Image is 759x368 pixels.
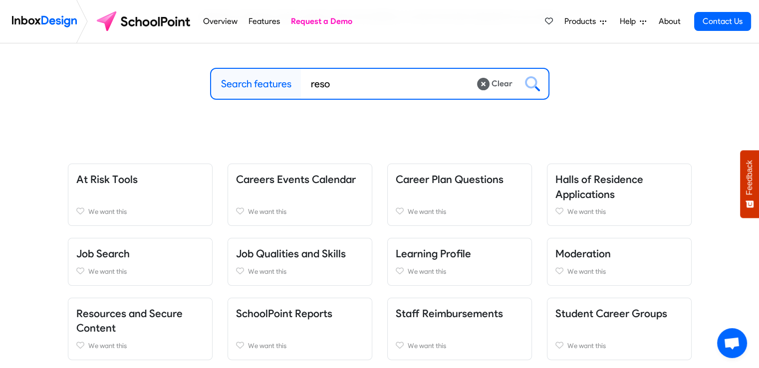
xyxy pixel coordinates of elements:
small: Clear [490,78,512,90]
a: Careers Events Calendar [236,173,356,185]
a: Overview [200,11,240,31]
a: We want this [236,340,364,352]
span: We want this [88,267,127,275]
div: Student Career Groups [539,298,699,360]
img: schoolpoint logo [92,9,197,33]
div: Careers Events Calendar [220,164,380,226]
input: Student Career Groups [301,69,477,99]
a: We want this [236,265,364,277]
a: We want this [555,340,683,352]
a: We want this [396,340,523,352]
a: We want this [555,205,683,217]
a: SchoolPoint Reports [236,307,332,320]
span: Products [564,15,600,27]
a: Job Search [76,247,130,260]
a: Help [616,11,650,31]
a: We want this [76,205,204,217]
label: Search features [221,76,291,91]
span: We want this [248,207,286,215]
a: About [656,11,683,31]
span: We want this [88,342,127,350]
div: Staff Reimbursements [380,298,539,360]
span: We want this [567,267,606,275]
a: We want this [236,205,364,217]
div: Learning Profile [380,238,539,286]
div: Open chat [717,328,747,358]
span: We want this [248,342,286,350]
a: Contact Us [694,12,751,31]
div: Resources and Secure Content [60,298,220,360]
a: Learning Profile [396,247,471,260]
a: Student Career Groups [555,307,667,320]
a: Features [246,11,282,31]
span: We want this [408,267,446,275]
button: Feedback - Show survey [740,150,759,218]
a: Request a Demo [288,11,355,31]
a: We want this [396,265,523,277]
a: We want this [396,205,523,217]
span: We want this [567,207,606,215]
a: Halls of Residence Applications [555,173,643,200]
div: SchoolPoint Reports [220,298,380,360]
a: We want this [76,265,204,277]
div: Career Plan Questions [380,164,539,226]
span: We want this [408,207,446,215]
a: Resources and Secure Content [76,307,183,335]
span: We want this [408,342,446,350]
a: Career Plan Questions [396,173,504,185]
span: We want this [248,267,286,275]
a: Staff Reimbursements [396,307,503,320]
a: Moderation [555,247,611,260]
span: Feedback [745,160,754,195]
a: Products [560,11,610,31]
span: We want this [567,342,606,350]
div: Moderation [539,238,699,286]
button: Clear [477,77,517,91]
span: Help [620,15,640,27]
div: Job Qualities and Skills [220,238,380,286]
div: Job Search [60,238,220,286]
span: We want this [88,207,127,215]
div: Halls of Residence Applications [539,164,699,226]
a: We want this [76,340,204,352]
div: At Risk Tools [60,164,220,226]
a: Job Qualities and Skills [236,247,346,260]
a: We want this [555,265,683,277]
a: At Risk Tools [76,173,138,185]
